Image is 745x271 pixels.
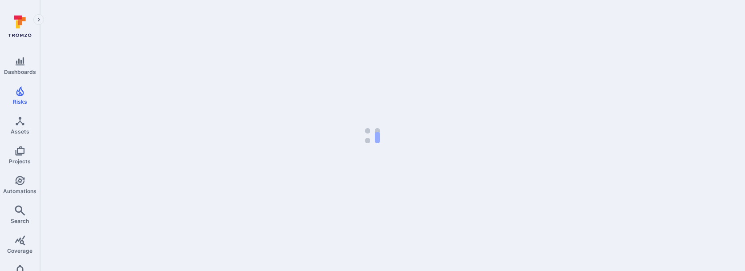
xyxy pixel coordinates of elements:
span: Projects [9,158,31,165]
span: Automations [3,188,36,194]
span: Coverage [7,247,32,254]
button: Expand navigation menu [33,14,44,25]
span: Search [11,218,29,224]
span: Risks [13,98,27,105]
span: Assets [11,128,29,135]
span: Dashboards [4,69,36,75]
i: Expand navigation menu [36,16,42,24]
